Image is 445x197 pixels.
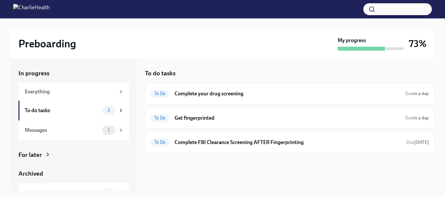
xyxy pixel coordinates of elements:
a: In progress [18,69,129,78]
a: Archived [18,169,129,178]
strong: [DATE] [414,139,429,145]
a: To DoGet fingerprintedDuein a day [151,113,429,123]
strong: in a day [413,91,429,96]
a: To do tasks3 [18,101,129,120]
a: To DoComplete your drug screeningDuein a day [151,88,429,99]
a: For later [18,151,129,159]
span: September 13th, 2025 09:00 [406,139,429,145]
span: 1 [104,128,114,133]
h6: Complete your drug screening [175,90,400,97]
span: To Do [151,115,169,120]
div: Completed tasks [25,189,99,197]
h5: To do tasks [145,69,176,78]
span: To Do [151,91,169,96]
div: To do tasks [25,107,99,114]
a: Messages1 [18,120,129,140]
h3: 73% [409,38,427,50]
div: Everything [25,88,115,95]
div: Messages [25,127,99,134]
span: Due [406,139,429,145]
a: Everything [18,83,129,101]
span: September 10th, 2025 09:00 [405,115,429,121]
strong: in a day [413,115,429,121]
span: September 10th, 2025 09:00 [405,90,429,97]
h6: Get fingerprinted [175,114,400,122]
h6: Complete FBI Clearance Screening AFTER Fingerprinting [175,139,401,146]
span: To Do [151,140,169,145]
h2: Preboarding [18,37,76,50]
strong: My progress [338,37,366,44]
span: 3 [103,108,114,113]
span: Due [405,91,429,96]
a: To DoComplete FBI Clearance Screening AFTER FingerprintingDue[DATE] [151,137,429,148]
div: For later [18,151,42,159]
img: CharlieHealth [13,4,50,14]
span: Due [405,115,429,121]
